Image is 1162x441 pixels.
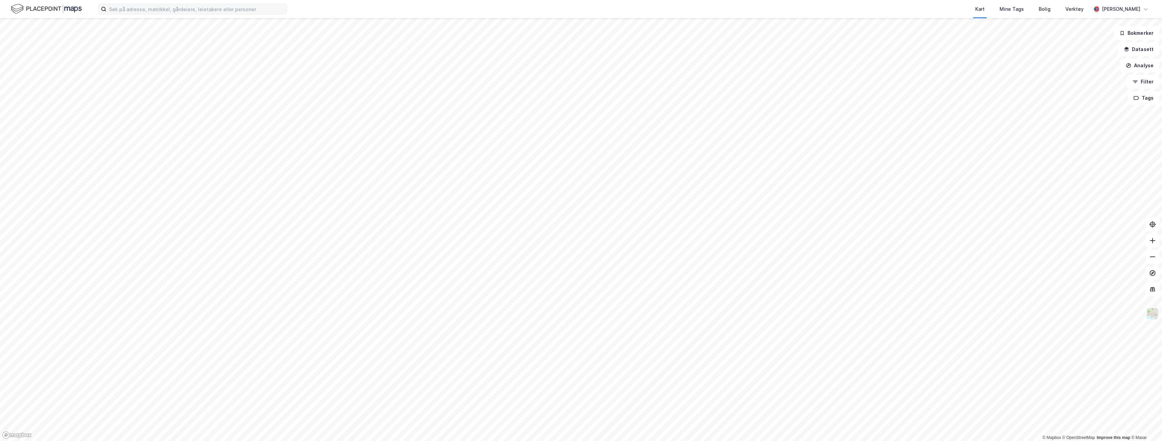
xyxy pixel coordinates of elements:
[1065,5,1084,13] div: Verktøy
[1000,5,1024,13] div: Mine Tags
[11,3,82,15] img: logo.f888ab2527a4732fd821a326f86c7f29.svg
[1102,5,1140,13] div: [PERSON_NAME]
[1128,409,1162,441] iframe: Chat Widget
[975,5,985,13] div: Kart
[1039,5,1051,13] div: Bolig
[1128,409,1162,441] div: Kontrollprogram for chat
[106,4,287,14] input: Søk på adresse, matrikkel, gårdeiere, leietakere eller personer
